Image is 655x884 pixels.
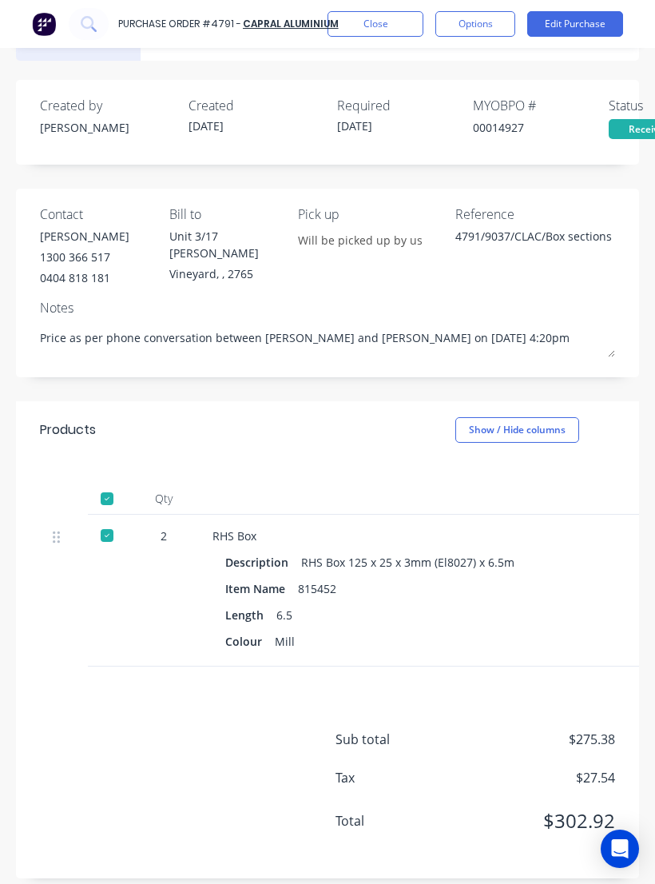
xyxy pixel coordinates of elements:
[455,730,615,749] span: $275.38
[225,577,298,600] div: Item Name
[189,96,324,115] div: Created
[298,577,336,600] div: 815452
[275,630,295,653] div: Mill
[225,630,275,653] div: Colour
[169,265,287,282] div: Vineyard, , 2765
[128,483,200,515] div: Qty
[335,811,455,830] span: Total
[141,528,187,544] div: 2
[335,768,455,787] span: Tax
[225,551,301,574] div: Description
[455,806,615,835] span: $302.92
[276,603,292,627] div: 6.5
[40,228,129,245] div: [PERSON_NAME]
[527,11,623,37] button: Edit Purchase
[337,96,473,115] div: Required
[473,96,609,115] div: MYOB PO #
[40,269,129,286] div: 0404 818 181
[169,228,287,261] div: Unit 3/17 [PERSON_NAME]
[40,298,615,317] div: Notes
[40,96,176,115] div: Created by
[225,603,276,627] div: Length
[335,730,455,749] span: Sub total
[32,12,56,36] img: Factory
[298,228,443,252] input: Enter notes...
[327,11,423,37] button: Close
[455,205,615,224] div: Reference
[301,551,514,574] div: RHS Box 125 x 25 x 3mm (El8027) x 6.5m
[298,205,443,224] div: Pick up
[435,11,515,37] button: Options
[40,249,129,265] div: 1300 366 517
[40,119,176,136] div: [PERSON_NAME]
[40,420,96,440] div: Products
[473,119,609,136] div: 00014927
[169,205,287,224] div: Bill to
[455,417,579,443] button: Show / Hide columns
[40,205,157,224] div: Contact
[455,768,615,787] span: $27.54
[601,830,639,868] div: Open Intercom Messenger
[118,17,241,31] div: Purchase Order #4791 -
[40,321,615,357] textarea: Price as per phone conversation between [PERSON_NAME] and [PERSON_NAME] on [DATE] 4:20pm
[243,17,339,30] a: Capral Aluminium
[455,228,615,264] textarea: 4791/9037/CLAC/Box sections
